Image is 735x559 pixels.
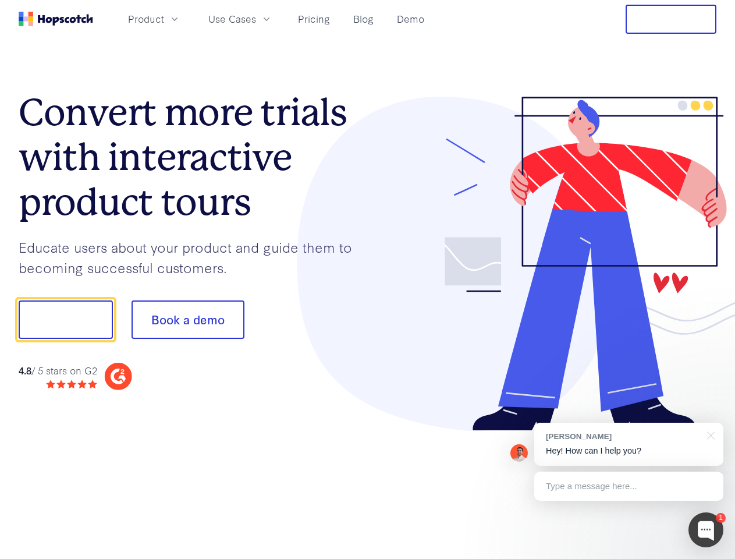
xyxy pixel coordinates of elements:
div: [PERSON_NAME] [546,431,700,442]
div: / 5 stars on G2 [19,363,97,378]
a: Pricing [293,9,335,29]
a: Demo [392,9,429,29]
img: Mark Spera [510,444,528,462]
a: Blog [349,9,378,29]
p: Educate users about your product and guide them to becoming successful customers. [19,237,368,277]
button: Free Trial [626,5,716,34]
button: Show me! [19,300,113,339]
div: Type a message here... [534,472,723,501]
div: 1 [716,513,726,523]
span: Product [128,12,164,26]
p: Hey! How can I help you? [546,445,712,457]
h1: Convert more trials with interactive product tours [19,90,368,224]
a: Home [19,12,93,26]
button: Product [121,9,187,29]
button: Use Cases [201,9,279,29]
button: Book a demo [132,300,244,339]
span: Use Cases [208,12,256,26]
strong: 4.8 [19,363,31,377]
